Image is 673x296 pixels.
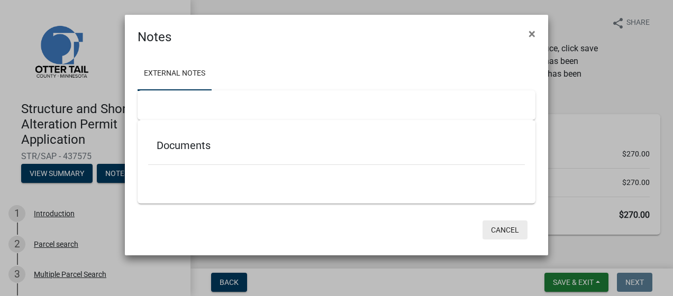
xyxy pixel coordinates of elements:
[138,57,212,91] a: External Notes
[520,19,544,49] button: Close
[483,220,528,239] button: Cancel
[529,26,535,41] span: ×
[138,27,171,47] h4: Notes
[157,139,516,152] h5: Documents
